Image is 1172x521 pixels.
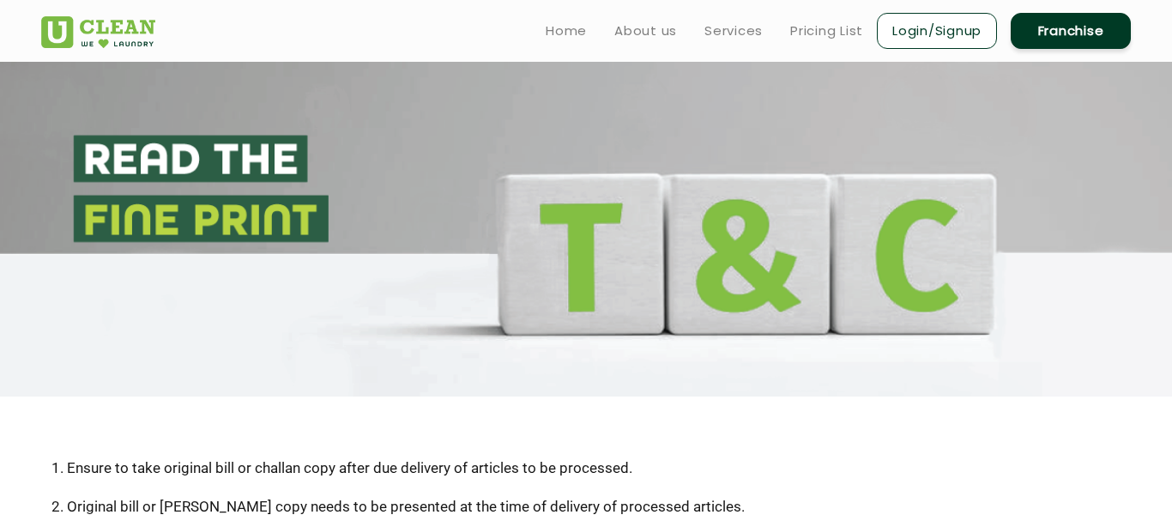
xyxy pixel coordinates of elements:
a: Services [704,21,763,41]
img: UClean Laundry and Dry Cleaning [41,16,155,48]
a: Pricing List [790,21,863,41]
li: Original bill or [PERSON_NAME] copy needs to be presented at the time of delivery of processed ar... [67,494,1131,519]
a: Login/Signup [877,13,997,49]
li: Ensure to take original bill or challan copy after due delivery of articles to be processed. [67,455,1131,481]
a: Home [546,21,587,41]
a: Franchise [1011,13,1131,49]
a: About us [614,21,677,41]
